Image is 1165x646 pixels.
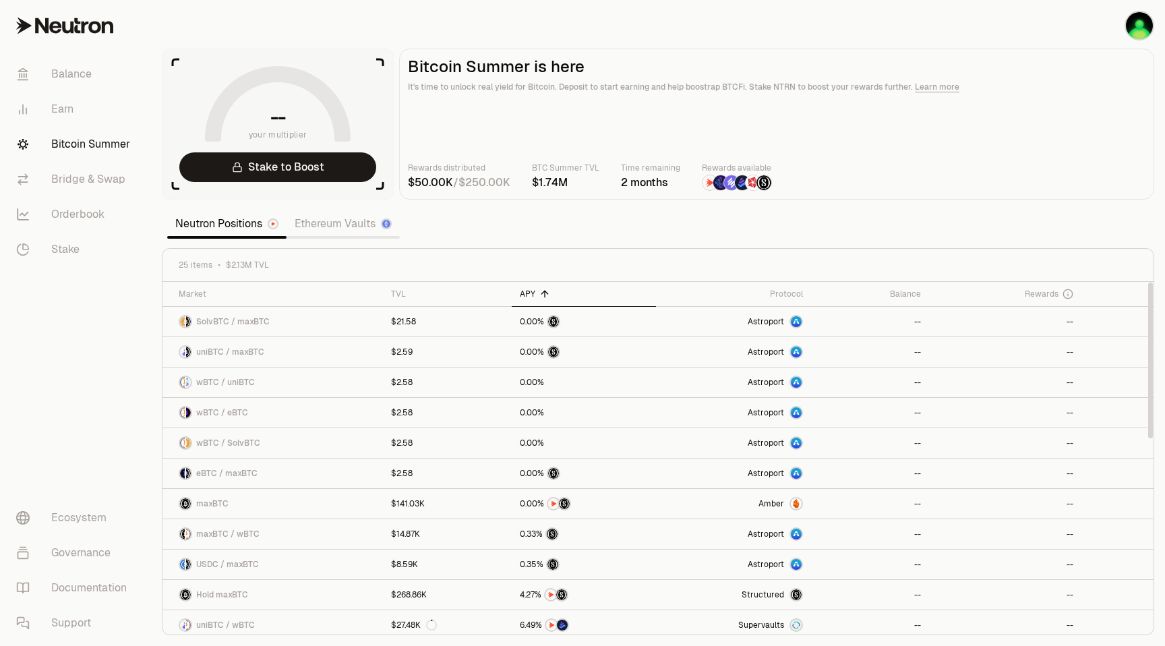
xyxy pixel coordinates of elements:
[186,377,191,388] img: uniBTC Logo
[929,459,1081,488] a: --
[391,407,413,418] div: $2.58
[512,519,656,549] a: Structured Points
[819,289,922,299] div: Balance
[383,368,512,397] a: $2.58
[656,428,810,458] a: Astroport
[270,107,286,128] h1: --
[162,368,383,397] a: wBTC LogouniBTC LogowBTC / uniBTC
[547,559,558,570] img: Structured Points
[929,307,1081,336] a: --
[162,337,383,367] a: uniBTC LogomaxBTC LogouniBTC / maxBTC
[408,175,510,191] div: /
[196,347,264,357] span: uniBTC / maxBTC
[391,529,420,539] div: $14.87K
[929,428,1081,458] a: --
[186,316,191,327] img: maxBTC Logo
[162,307,383,336] a: SolvBTC LogomaxBTC LogoSolvBTC / maxBTC
[383,580,512,610] a: $268.86K
[391,468,413,479] div: $2.58
[656,519,810,549] a: Astroport
[196,620,255,630] span: uniBTC / wBTC
[383,337,512,367] a: $2.59
[512,489,656,519] a: NTRNStructured Points
[702,161,772,175] p: Rewards available
[186,347,191,357] img: maxBTC Logo
[929,550,1081,579] a: --
[179,152,376,182] a: Stake to Boost
[162,428,383,458] a: wBTC LogoSolvBTC LogowBTC / SolvBTC
[391,438,413,448] div: $2.58
[656,610,810,640] a: SupervaultsSupervaults
[520,558,648,571] button: Structured Points
[5,197,146,232] a: Orderbook
[383,610,512,640] a: $27.48K
[520,527,648,541] button: Structured Points
[746,175,760,190] img: Mars Fragments
[512,337,656,367] a: Structured Points
[180,347,185,357] img: uniBTC Logo
[186,438,191,448] img: SolvBTC Logo
[186,468,191,479] img: maxBTC Logo
[811,337,930,367] a: --
[520,618,648,632] button: NTRNBedrock Diamonds
[929,368,1081,397] a: --
[196,407,248,418] span: wBTC / eBTC
[391,559,418,570] div: $8.59K
[548,347,559,357] img: Structured Points
[656,459,810,488] a: Astroport
[167,210,287,237] a: Neutron Positions
[383,459,512,488] a: $2.58
[811,428,930,458] a: --
[196,438,260,448] span: wBTC / SolvBTC
[520,315,648,328] button: Structured Points
[621,175,680,191] div: 2 months
[408,57,1145,76] h2: Bitcoin Summer is here
[520,588,648,601] button: NTRNStructured Points
[748,407,784,418] span: Astroport
[180,377,185,388] img: wBTC Logo
[735,175,750,190] img: Bedrock Diamonds
[520,497,648,510] button: NTRNStructured Points
[929,580,1081,610] a: --
[512,307,656,336] a: Structured Points
[520,345,648,359] button: Structured Points
[162,610,383,640] a: uniBTC LogowBTC LogouniBTC / wBTC
[186,559,191,570] img: maxBTC Logo
[738,620,784,630] span: Supervaults
[391,620,437,630] div: $27.48K
[196,529,260,539] span: maxBTC / wBTC
[162,398,383,428] a: wBTC LogoeBTC LogowBTC / eBTC
[5,570,146,606] a: Documentation
[811,580,930,610] a: --
[756,175,771,190] img: Structured Points
[1126,12,1153,39] img: Neutron
[196,468,258,479] span: eBTC / maxBTC
[186,529,191,539] img: wBTC Logo
[929,519,1081,549] a: --
[186,407,191,418] img: eBTC Logo
[383,550,512,579] a: $8.59K
[748,468,784,479] span: Astroport
[520,289,648,299] div: APY
[180,498,191,509] img: maxBTC Logo
[391,589,427,600] div: $268.86K
[929,337,1081,367] a: --
[180,468,185,479] img: eBTC Logo
[664,289,802,299] div: Protocol
[791,620,802,630] img: Supervaults
[656,368,810,397] a: Astroport
[5,162,146,197] a: Bridge & Swap
[548,468,559,479] img: Structured Points
[656,580,810,610] a: StructuredmaxBTC
[287,210,400,237] a: Ethereum Vaults
[180,529,185,539] img: maxBTC Logo
[196,377,255,388] span: wBTC / uniBTC
[408,161,510,175] p: Rewards distributed
[656,550,810,579] a: Astroport
[811,368,930,397] a: --
[557,620,568,630] img: Bedrock Diamonds
[811,610,930,640] a: --
[545,589,556,600] img: NTRN
[512,459,656,488] a: Structured Points
[180,559,185,570] img: USDC Logo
